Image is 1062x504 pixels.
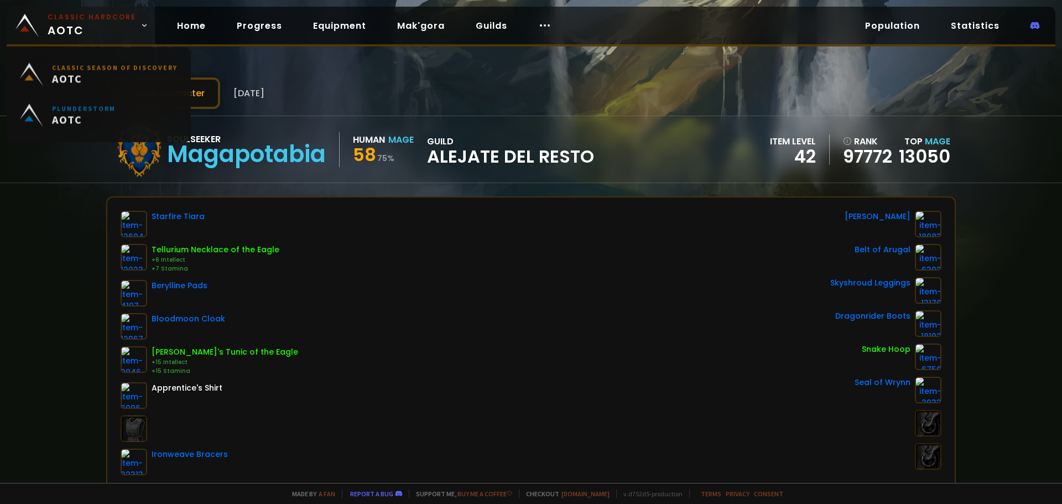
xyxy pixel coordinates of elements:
[855,244,910,256] div: Belt of Arugal
[915,211,941,237] img: item-18083
[152,211,205,222] div: Starfire Tiara
[121,449,147,475] img: item-22313
[152,264,279,273] div: +7 Stamina
[121,382,147,409] img: item-6096
[843,148,892,165] a: 97772
[915,244,941,271] img: item-6392
[467,14,516,37] a: Guilds
[770,148,816,165] div: 42
[726,490,749,498] a: Privacy
[228,14,291,37] a: Progress
[457,490,512,498] a: Buy me a coffee
[925,135,950,148] span: Mage
[52,114,116,128] span: AOTC
[52,106,116,114] small: Plunderstorm
[48,12,136,22] small: Classic Hardcore
[152,346,298,358] div: [PERSON_NAME]'s Tunic of the Eagle
[152,449,228,460] div: Ironweave Bracers
[770,134,816,148] div: item level
[855,377,910,388] div: Seal of Wrynn
[167,146,326,163] div: Magapotabia
[835,310,910,322] div: Dragonrider Boots
[862,344,910,355] div: Snake Hoop
[409,490,512,498] span: Support me,
[915,277,941,304] img: item-13170
[915,344,941,370] img: item-6750
[52,65,178,73] small: Classic Season of Discovery
[899,144,950,169] a: 13050
[167,132,326,146] div: Soulseeker
[830,277,910,289] div: Skyshroud Leggings
[152,244,279,256] div: Tellurium Necklace of the Eagle
[350,490,393,498] a: Report a bug
[942,14,1008,37] a: Statistics
[915,310,941,337] img: item-18102
[519,490,610,498] span: Checkout
[427,134,594,165] div: guild
[52,73,178,87] span: AOTC
[13,55,184,96] a: Classic Season of DiscoveryAOTC
[843,134,892,148] div: rank
[285,490,335,498] span: Made by
[152,256,279,264] div: +6 Intellect
[353,133,385,147] div: Human
[856,14,929,37] a: Population
[48,12,136,39] span: AOTC
[121,313,147,340] img: item-12967
[152,367,298,376] div: +15 Stamina
[152,382,222,394] div: Apprentice's Shirt
[377,153,394,164] small: 75 %
[899,134,950,148] div: Top
[152,313,225,325] div: Bloodmoon Cloak
[168,14,215,37] a: Home
[304,14,375,37] a: Equipment
[121,280,147,306] img: item-4197
[121,346,147,373] img: item-9946
[7,7,155,44] a: Classic HardcoreAOTC
[616,490,683,498] span: v. d752d5 - production
[353,142,376,167] span: 58
[121,211,147,237] img: item-12604
[319,490,335,498] a: a fan
[121,244,147,271] img: item-12023
[13,96,184,137] a: PlunderstormAOTC
[427,148,594,165] span: ALEJATE DEL RESTO
[388,14,454,37] a: Mak'gora
[152,280,207,292] div: Berylline Pads
[915,377,941,403] img: item-2933
[388,133,414,147] div: Mage
[701,490,721,498] a: Terms
[152,358,298,367] div: +15 Intellect
[845,211,910,222] div: [PERSON_NAME]
[754,490,783,498] a: Consent
[233,86,264,100] span: [DATE]
[561,490,610,498] a: [DOMAIN_NAME]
